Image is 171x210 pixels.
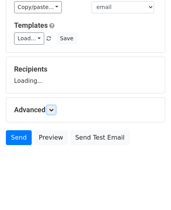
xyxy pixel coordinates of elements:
button: Save [56,32,77,45]
a: Copy/paste... [14,1,62,13]
a: Send [6,130,32,145]
a: Send Test Email [70,130,130,145]
h5: Advanced [14,106,157,114]
a: Templates [14,21,48,29]
a: Load... [14,32,44,45]
a: Preview [34,130,68,145]
h5: Recipients [14,65,157,74]
div: Loading... [14,65,157,85]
